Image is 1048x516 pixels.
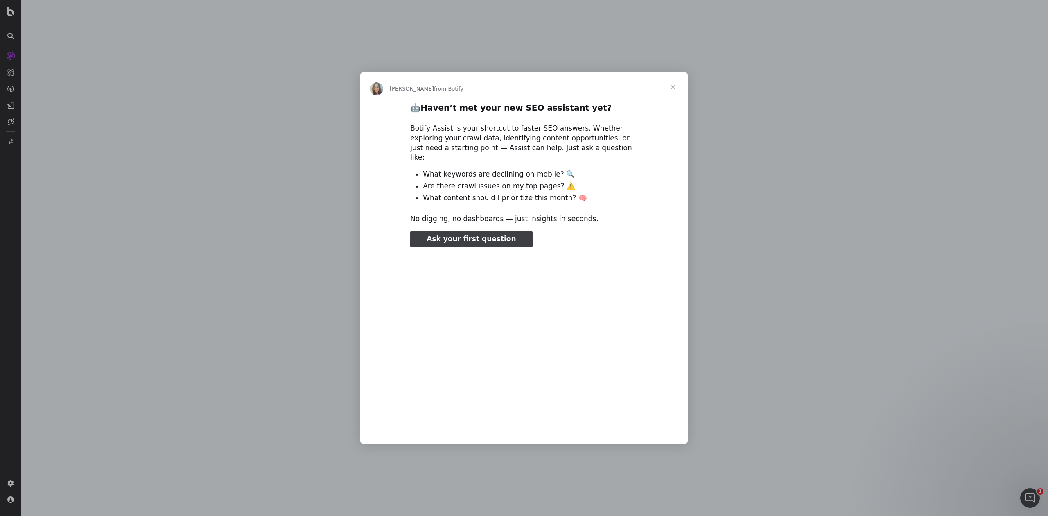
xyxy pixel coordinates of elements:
div: Botify Assist is your shortcut to faster SEO answers. Whether exploring your crawl data, identify... [410,124,638,163]
span: Ask your first question [427,235,516,243]
b: Haven’t met your new SEO assistant yet? [420,103,612,113]
span: from Botify [434,86,463,92]
img: Profile image for Colleen [370,82,383,95]
li: Are there crawl issues on my top pages? ⚠️ [423,181,638,191]
div: No digging, no dashboards — just insights in seconds. [410,214,638,224]
li: What content should I prioritize this month? 🧠 [423,193,638,203]
li: What keywords are declining on mobile? 🔍 [423,170,638,179]
h2: 🤖 [410,102,638,118]
video: Play video [353,254,695,425]
span: Close [658,72,688,102]
span: [PERSON_NAME] [390,86,434,92]
a: Ask your first question [410,231,532,247]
